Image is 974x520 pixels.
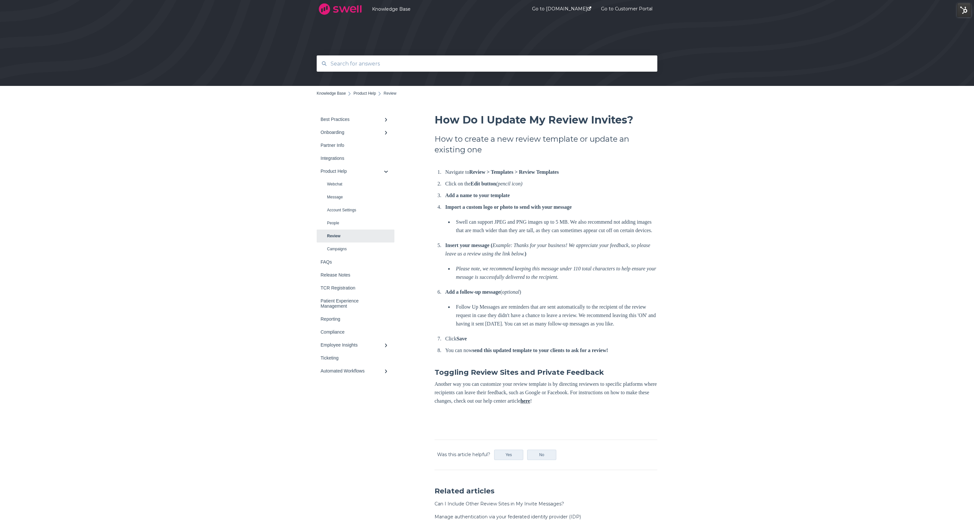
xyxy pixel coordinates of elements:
[317,191,394,204] a: Message
[317,338,394,351] a: Employee Insights
[445,168,657,176] p: Navigate to
[384,91,396,96] span: Review
[437,452,490,457] span: Was this article helpful?
[445,242,650,256] em: Example: Thanks for your business! We appreciate your feedback, so please leave us a review using...
[321,272,384,278] div: Release Notes
[372,6,513,12] a: Knowledge Base
[317,325,394,338] a: Compliance
[317,152,394,165] a: Integrations
[539,453,544,457] span: No
[321,143,384,148] div: Partner Info
[321,355,384,360] div: Ticketing
[317,126,394,139] a: Onboarding
[317,364,394,377] a: Automated Workflows
[502,289,519,295] em: optional
[435,380,657,405] p: Another way you can customize your review template is by directing reviewers to specific platform...
[456,218,657,235] p: Swell can support JPEG and PNG images up to 5 MB. We also recommend not adding images that are mu...
[321,368,384,373] div: Automated Workflows
[321,285,384,290] div: TCR Registration
[321,259,384,265] div: FAQs
[445,242,493,248] strong: Insert your message (
[321,117,384,122] div: Best Practices
[496,181,522,186] em: (pencil icon)
[317,113,394,126] a: Best Practices
[472,348,608,353] strong: send this updated template to your clients to ask for a review!
[435,501,564,507] a: Can I Include Other Review Sites in My Invite Messages?
[445,204,572,210] strong: Import a custom logo or photo to send with your message
[321,156,384,161] div: Integrations
[435,134,657,155] h2: How to create a new review template or update an existing one
[435,514,581,520] a: Manage authentication via your federated identity provider (IDP)
[321,316,384,322] div: Reporting
[435,113,633,126] span: How Do I Update My Review Invites?
[317,313,394,325] a: Reporting
[317,91,346,96] a: Knowledge Base
[317,139,394,152] a: Partner Info
[321,169,384,174] div: Product Help
[321,130,384,135] div: Onboarding
[957,3,971,17] img: HubSpot Tools Menu Toggle
[317,255,394,268] a: FAQs
[317,217,394,230] a: People
[317,242,394,255] a: Campaigns
[494,450,523,460] button: Yes
[317,178,394,191] a: Webchat
[317,1,364,17] img: company logo
[317,281,394,294] a: TCR Registration
[456,303,657,328] p: Follow Up Messages are reminders that are sent automatically to the recipient of the review reque...
[456,266,656,280] em: Please note, we recommend keeping this message under 110 total characters to help ensure your mes...
[317,165,394,178] a: Product Help
[445,335,657,343] p: Click
[317,351,394,364] a: Ticketing
[525,251,526,256] strong: )
[445,346,657,355] p: You can now
[321,329,384,335] div: Compliance
[445,289,500,295] strong: Add a follow-up message
[445,180,657,188] p: Click on the
[317,204,394,217] a: Account Settings
[470,181,496,186] strong: Edit button
[321,298,384,309] div: Patient Experience Management
[317,294,394,313] a: Patient Experience Management
[317,268,394,281] a: Release Notes
[321,342,384,348] div: Employee Insights
[469,169,559,175] strong: Review > Templates > Review Templates
[435,368,657,377] h3: Toggling Review Sites and Private Feedback
[457,336,467,341] strong: Save
[527,450,556,460] button: No
[445,193,510,198] strong: Add a name to your template
[354,91,376,96] a: Product Help
[435,486,657,496] h3: Related articles
[505,453,512,457] span: Yes
[445,288,657,296] p: ( )
[520,398,530,404] a: here
[327,57,648,71] input: Search for answers
[317,230,394,242] a: Review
